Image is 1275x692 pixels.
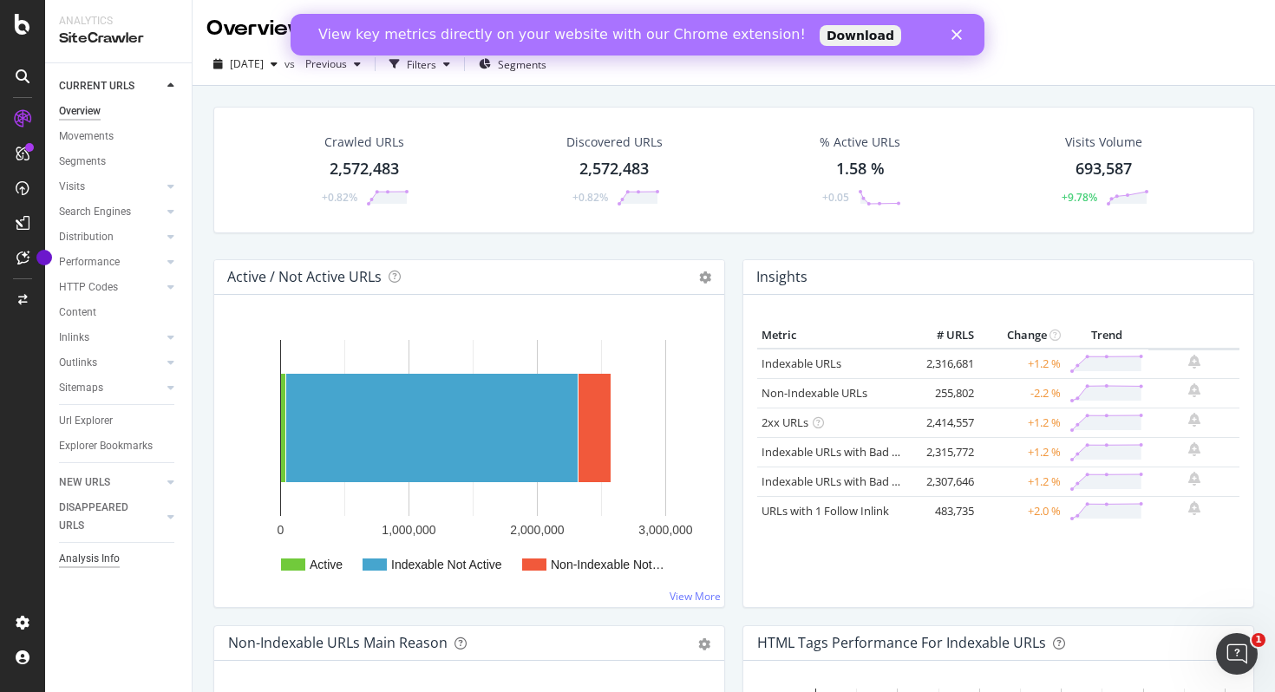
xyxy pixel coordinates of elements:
[206,50,284,78] button: [DATE]
[1065,323,1148,349] th: Trend
[382,523,435,537] text: 1,000,000
[228,323,710,593] svg: A chart.
[978,323,1065,349] th: Change
[322,190,357,205] div: +0.82%
[206,14,310,43] div: Overview
[59,278,162,297] a: HTTP Codes
[284,56,298,71] span: vs
[228,634,448,651] div: Non-Indexable URLs Main Reason
[909,323,978,349] th: # URLS
[59,499,147,535] div: DISAPPEARED URLS
[1076,158,1132,180] div: 693,587
[382,50,457,78] button: Filters
[757,323,909,349] th: Metric
[699,271,711,284] i: Options
[978,378,1065,408] td: -2.2 %
[59,550,120,568] div: Analysis Info
[566,134,663,151] div: Discovered URLs
[978,496,1065,526] td: +2.0 %
[36,250,52,265] div: Tooltip anchor
[59,153,180,171] a: Segments
[59,102,101,121] div: Overview
[391,558,502,571] text: Indexable Not Active
[762,415,808,430] a: 2xx URLs
[59,127,114,146] div: Movements
[909,408,978,437] td: 2,414,557
[510,523,564,537] text: 2,000,000
[59,437,153,455] div: Explorer Bookmarks
[551,558,664,571] text: Non-Indexable Not…
[59,127,180,146] a: Movements
[1216,633,1258,675] iframe: Intercom live chat
[298,56,347,71] span: Previous
[661,16,678,26] div: Close
[978,349,1065,379] td: +1.2 %
[59,473,110,492] div: NEW URLS
[59,77,162,95] a: CURRENT URLS
[59,499,162,535] a: DISAPPEARED URLS
[59,178,162,196] a: Visits
[298,50,368,78] button: Previous
[909,378,978,408] td: 255,802
[59,412,180,430] a: Url Explorer
[498,57,546,72] span: Segments
[836,158,885,180] div: 1.58 %
[756,265,807,289] h4: Insights
[59,14,178,29] div: Analytics
[572,190,608,205] div: +0.82%
[1065,134,1142,151] div: Visits Volume
[762,473,951,489] a: Indexable URLs with Bad Description
[909,496,978,526] td: 483,735
[59,329,89,347] div: Inlinks
[59,253,120,271] div: Performance
[310,558,343,571] text: Active
[1188,355,1200,369] div: bell-plus
[59,228,114,246] div: Distribution
[1188,413,1200,427] div: bell-plus
[59,29,178,49] div: SiteCrawler
[59,203,162,221] a: Search Engines
[1252,633,1265,647] span: 1
[59,203,131,221] div: Search Engines
[59,437,180,455] a: Explorer Bookmarks
[407,57,436,72] div: Filters
[978,467,1065,496] td: +1.2 %
[278,523,284,537] text: 0
[757,634,1046,651] div: HTML Tags Performance for Indexable URLs
[59,278,118,297] div: HTTP Codes
[227,265,382,289] h4: Active / Not Active URLs
[59,77,134,95] div: CURRENT URLS
[59,379,162,397] a: Sitemaps
[59,329,162,347] a: Inlinks
[822,190,849,205] div: +0.05
[1188,442,1200,456] div: bell-plus
[909,349,978,379] td: 2,316,681
[698,638,710,650] div: gear
[59,354,162,372] a: Outlinks
[59,379,103,397] div: Sitemaps
[978,437,1065,467] td: +1.2 %
[59,412,113,430] div: Url Explorer
[638,523,692,537] text: 3,000,000
[472,50,553,78] button: Segments
[762,385,867,401] a: Non-Indexable URLs
[59,354,97,372] div: Outlinks
[579,158,649,180] div: 2,572,483
[324,134,404,151] div: Crawled URLs
[762,503,889,519] a: URLs with 1 Follow Inlink
[291,14,984,55] iframe: Intercom live chat banner
[59,304,180,322] a: Content
[59,253,162,271] a: Performance
[978,408,1065,437] td: +1.2 %
[1062,190,1097,205] div: +9.78%
[1188,383,1200,397] div: bell-plus
[762,444,906,460] a: Indexable URLs with Bad H1
[1188,472,1200,486] div: bell-plus
[59,153,106,171] div: Segments
[59,102,180,121] a: Overview
[762,356,841,371] a: Indexable URLs
[670,589,721,604] a: View More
